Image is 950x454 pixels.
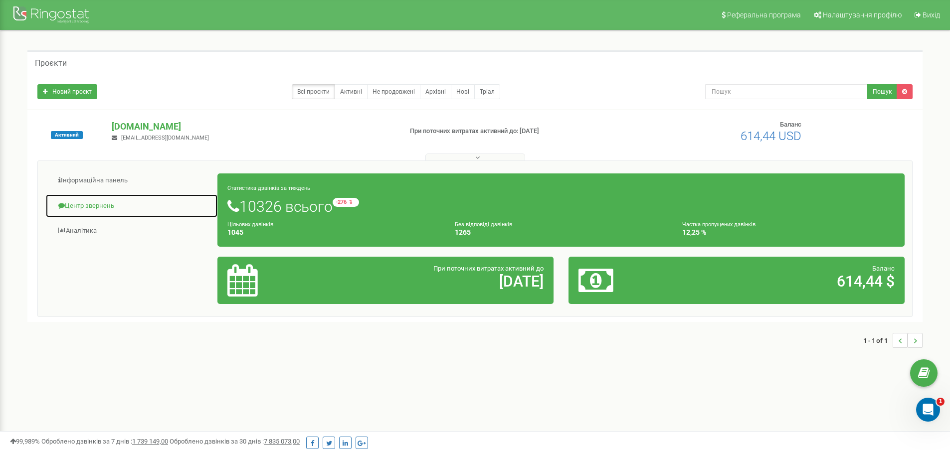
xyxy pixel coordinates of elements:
h4: 1265 [455,229,667,236]
a: Центр звернень [45,194,218,218]
span: Вихід [923,11,940,19]
small: -276 [333,198,359,207]
a: Всі проєкти [292,84,335,99]
h5: Проєкти [35,59,67,68]
span: Оброблено дзвінків за 7 днів : [41,438,168,445]
u: 1 739 149,00 [132,438,168,445]
h4: 12,25 % [682,229,895,236]
a: Активні [335,84,368,99]
h1: 10326 всього [227,198,895,215]
a: Не продовжені [367,84,420,99]
span: 1 - 1 of 1 [863,333,893,348]
a: Нові [451,84,475,99]
a: Новий проєкт [37,84,97,99]
p: [DOMAIN_NAME] [112,120,393,133]
small: Частка пропущених дзвінків [682,221,756,228]
span: Реферальна програма [727,11,801,19]
span: При поточних витратах активний до [433,265,544,272]
iframe: Intercom live chat [916,398,940,422]
p: При поточних витратах активний до: [DATE] [410,127,617,136]
span: Баланс [780,121,801,128]
small: Статистика дзвінків за тиждень [227,185,310,191]
h2: [DATE] [338,273,544,290]
span: Оброблено дзвінків за 30 днів : [170,438,300,445]
span: 614,44 USD [741,129,801,143]
span: Баланс [872,265,895,272]
u: 7 835 073,00 [264,438,300,445]
button: Пошук [867,84,897,99]
span: [EMAIL_ADDRESS][DOMAIN_NAME] [121,135,209,141]
h4: 1045 [227,229,440,236]
span: Активний [51,131,83,139]
span: 1 [937,398,945,406]
span: Налаштування профілю [823,11,902,19]
a: Аналiтика [45,219,218,243]
h2: 614,44 $ [689,273,895,290]
a: Інформаційна панель [45,168,218,193]
nav: ... [863,323,923,358]
a: Архівні [420,84,451,99]
span: 99,989% [10,438,40,445]
small: Цільових дзвінків [227,221,273,228]
input: Пошук [705,84,868,99]
a: Тріал [474,84,500,99]
small: Без відповіді дзвінків [455,221,512,228]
